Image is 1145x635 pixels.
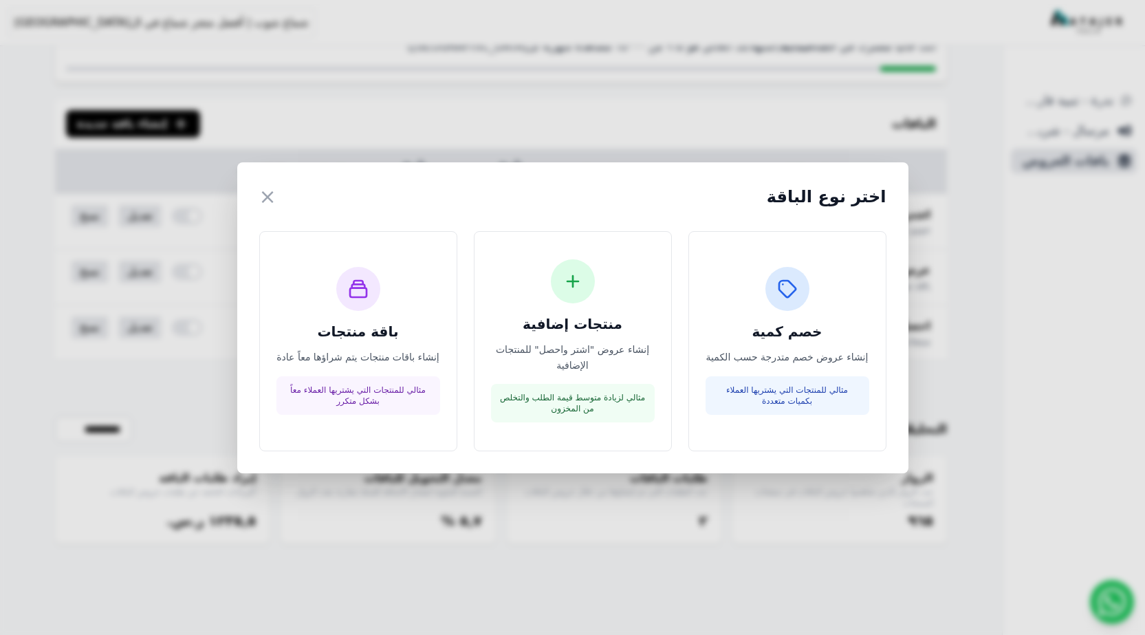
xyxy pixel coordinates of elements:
h3: خصم كمية [706,322,869,341]
h3: منتجات إضافية [491,314,655,334]
p: مثالي للمنتجات التي يشتريها العملاء بكميات متعددة [714,385,861,407]
h3: باقة منتجات [276,322,440,341]
h2: اختر نوع الباقة [767,186,886,208]
p: إنشاء باقات منتجات يتم شراؤها معاً عادة [276,349,440,365]
p: مثالي لزيادة متوسط قيمة الطلب والتخلص من المخزون [499,392,646,414]
button: × [259,184,276,209]
p: إنشاء عروض خصم متدرجة حسب الكمية [706,349,869,365]
p: مثالي للمنتجات التي يشتريها العملاء معاً بشكل متكرر [285,385,432,407]
p: إنشاء عروض "اشتر واحصل" للمنتجات الإضافية [491,342,655,374]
